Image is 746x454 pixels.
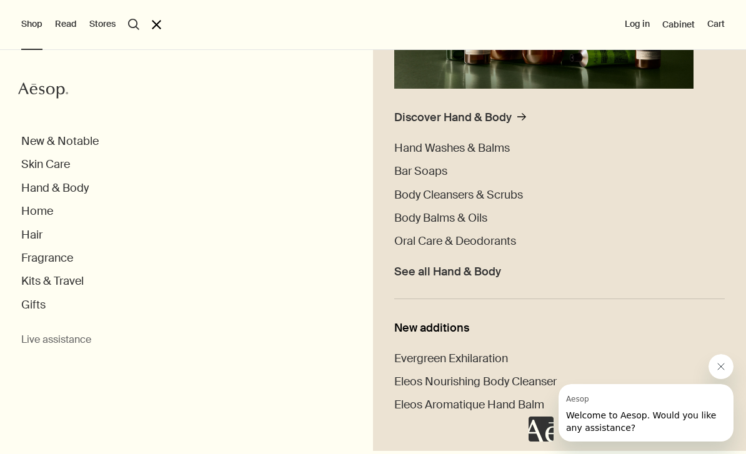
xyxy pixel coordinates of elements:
button: New & Notable [21,134,99,149]
button: Hair [21,228,42,242]
span: Eleos Nourishing Body Cleanser [394,374,557,389]
a: Bar Soaps [394,164,447,179]
button: Home [21,204,53,219]
a: Evergreen Exhilaration [394,352,508,366]
span: See all Hand & Body [394,265,501,279]
button: Hand & Body [21,181,89,195]
a: See all Hand & Body [394,258,501,279]
button: Gifts [21,298,46,312]
div: Aesop says "Welcome to Aesop. Would you like any assistance?". Open messaging window to continue ... [529,354,734,442]
button: Live assistance [21,333,91,347]
iframe: Message from Aesop [559,384,734,442]
button: Close the Menu [152,20,161,29]
span: Body Cleansers & Scrubs [394,187,523,202]
button: Fragrance [21,251,73,265]
span: Eleos Aromatique Hand Balm [394,397,544,412]
button: Open search [128,19,139,30]
a: Body Cleansers & Scrubs [394,188,523,202]
iframe: Close message from Aesop [709,354,734,379]
button: Log in [625,18,650,31]
span: Evergreen Exhilaration [394,351,508,366]
a: Eleos Nourishing Body Cleanser [394,375,557,389]
iframe: no content [529,417,554,442]
svg: Aesop [18,81,68,100]
a: Aesop [18,81,68,103]
a: Discover Hand & Body [394,111,526,132]
a: Hand Washes & Balms [394,141,510,155]
a: Eleos Aromatique Hand Balm [394,398,544,412]
button: Kits & Travel [21,274,84,289]
button: Shop [21,18,42,31]
a: Cabinet [662,19,695,30]
button: Cart [707,18,725,31]
button: Read [55,18,77,31]
a: Oral Care & Deodorants [394,234,516,249]
a: Body Balms & Oils [394,211,487,225]
button: Skin Care [21,157,70,172]
button: Stores [89,18,116,31]
div: New additions [394,321,725,335]
div: Discover Hand & Body [394,111,512,125]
